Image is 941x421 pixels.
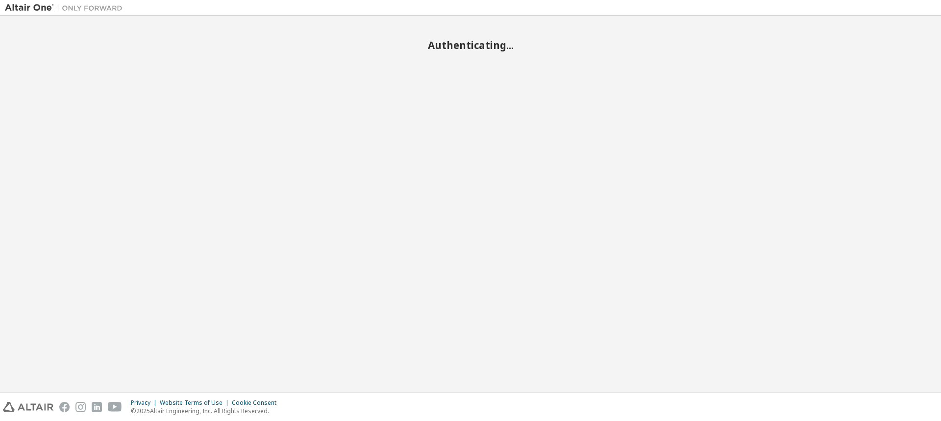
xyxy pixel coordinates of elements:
img: altair_logo.svg [3,402,53,412]
img: linkedin.svg [92,402,102,412]
img: facebook.svg [59,402,70,412]
img: instagram.svg [75,402,86,412]
p: © 2025 Altair Engineering, Inc. All Rights Reserved. [131,407,282,415]
img: youtube.svg [108,402,122,412]
img: Altair One [5,3,127,13]
h2: Authenticating... [5,39,936,51]
div: Website Terms of Use [160,399,232,407]
div: Cookie Consent [232,399,282,407]
div: Privacy [131,399,160,407]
